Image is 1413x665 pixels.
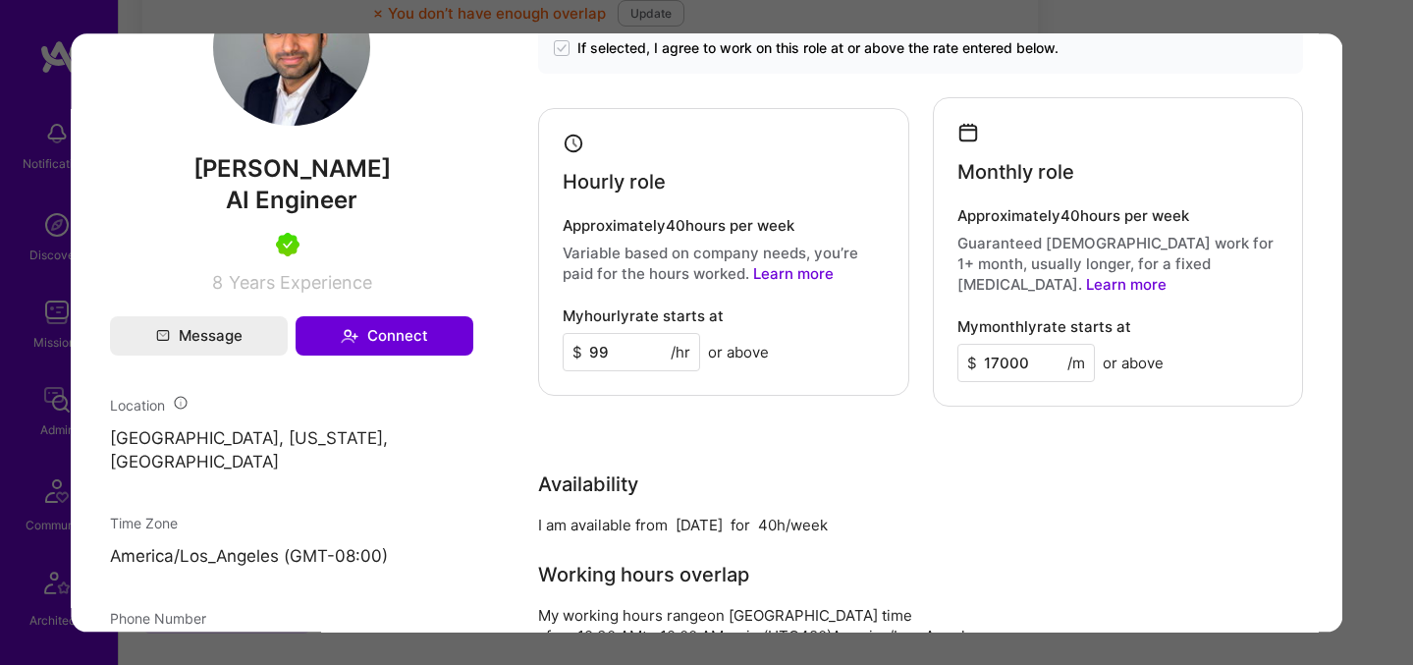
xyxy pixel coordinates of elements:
div: I am available from [538,514,668,534]
h4: My monthly rate starts at [957,317,1131,335]
span: Phone Number [110,610,206,627]
span: or above [1103,352,1164,372]
input: XXX [563,333,700,371]
div: 40 [758,514,777,534]
span: Time Zone [110,515,178,531]
a: User Avatar [213,111,370,130]
img: A.Teamer in Residence [276,233,299,256]
button: Connect [296,316,473,356]
span: /hr [671,342,690,362]
span: from in (UTC 480 ) America/Los_Angeles [546,626,982,644]
p: Variable based on company needs, you’re paid for the hours worked. [563,243,885,284]
p: [GEOGRAPHIC_DATA], [US_STATE], [GEOGRAPHIC_DATA] [110,427,473,474]
span: AI Engineer [226,186,357,214]
span: Years Experience [228,272,371,293]
i: icon Clock [563,132,585,154]
div: Availability [538,469,638,498]
h4: My hourly rate starts at [563,307,724,325]
div: Working hours overlap [538,559,749,588]
a: Learn more [1086,274,1167,293]
h4: Approximately 40 hours per week [563,217,885,235]
span: 8 [211,272,222,293]
h4: Approximately 40 hours per week [957,206,1279,224]
button: Message [110,316,288,356]
div: [DATE] [676,514,723,534]
div: Location [110,395,473,416]
span: 12:30 AM to 12:00 AM or [577,626,742,644]
p: Guaranteed [DEMOGRAPHIC_DATA] work for 1+ month, usually longer, for a fixed [MEDICAL_DATA]. [957,232,1279,294]
span: /m [1067,352,1085,372]
h4: Monthly role [957,159,1074,183]
i: icon Calendar [957,122,980,144]
h4: Hourly role [563,170,666,194]
a: Learn more [753,264,834,283]
span: [PERSON_NAME] [110,154,473,184]
span: $ [572,342,582,362]
div: h/week [777,514,828,534]
span: or above [708,342,769,362]
p: America/Los_Angeles (GMT-08:00 ) [110,545,473,569]
span: $ [967,352,977,372]
div: My working hours range on [GEOGRAPHIC_DATA] time [538,604,912,625]
span: If selected, I agree to work on this role at or above the rate entered below. [577,38,1059,58]
i: icon Mail [155,329,169,343]
div: modal [71,33,1342,632]
div: for [731,514,750,534]
input: XXX [957,343,1095,381]
i: icon Connect [341,327,358,345]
